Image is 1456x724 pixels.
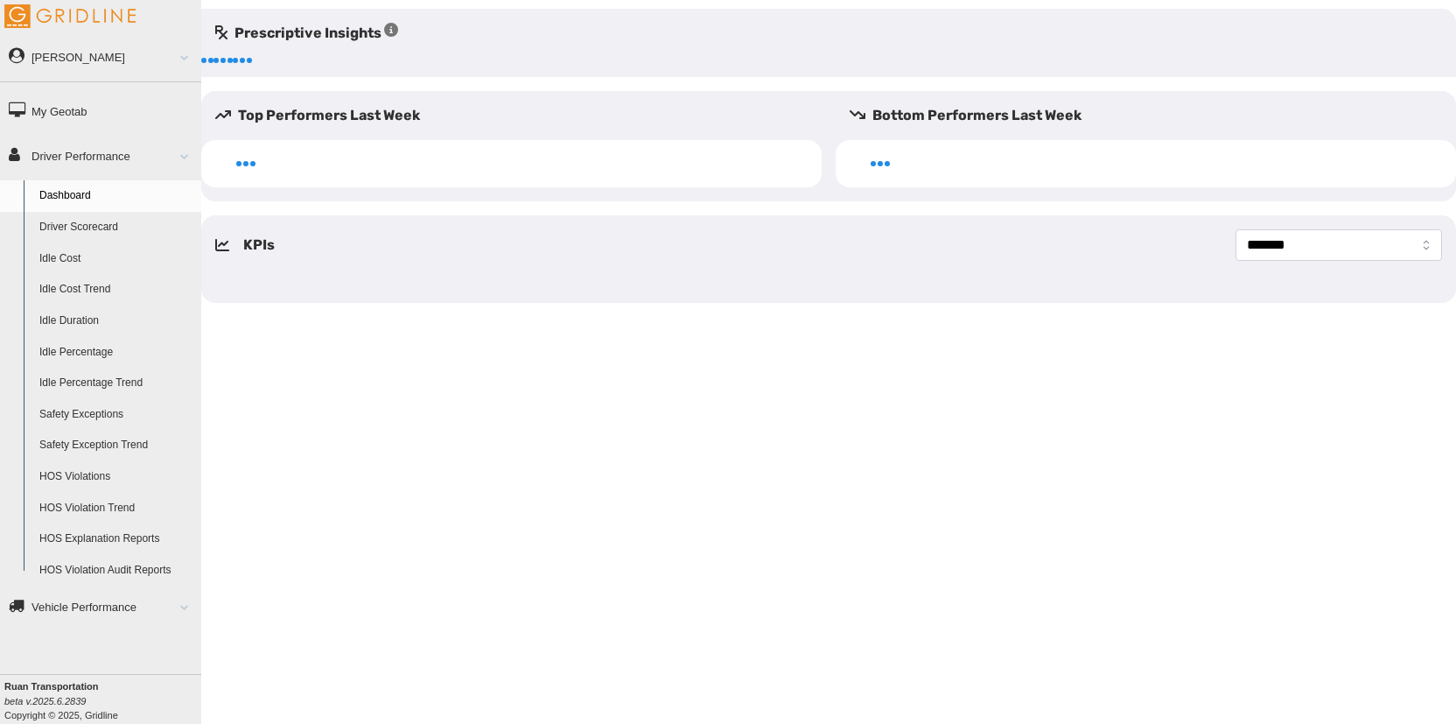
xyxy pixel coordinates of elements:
[243,235,275,256] h5: KPIs
[31,524,201,555] a: HOS Explanation Reports
[4,681,99,692] b: Ruan Transportation
[31,274,201,306] a: Idle Cost Trend
[31,493,201,524] a: HOS Violation Trend
[215,23,398,44] h5: Prescriptive Insights
[31,368,201,399] a: Idle Percentage Trend
[31,243,201,275] a: Idle Cost
[4,4,136,28] img: Gridline
[850,105,1456,126] h5: Bottom Performers Last Week
[31,461,201,493] a: HOS Violations
[215,105,822,126] h5: Top Performers Last Week
[31,430,201,461] a: Safety Exception Trend
[31,399,201,431] a: Safety Exceptions
[31,180,201,212] a: Dashboard
[4,696,86,706] i: beta v.2025.6.2839
[31,337,201,369] a: Idle Percentage
[4,679,201,722] div: Copyright © 2025, Gridline
[31,555,201,587] a: HOS Violation Audit Reports
[31,306,201,337] a: Idle Duration
[31,212,201,243] a: Driver Scorecard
